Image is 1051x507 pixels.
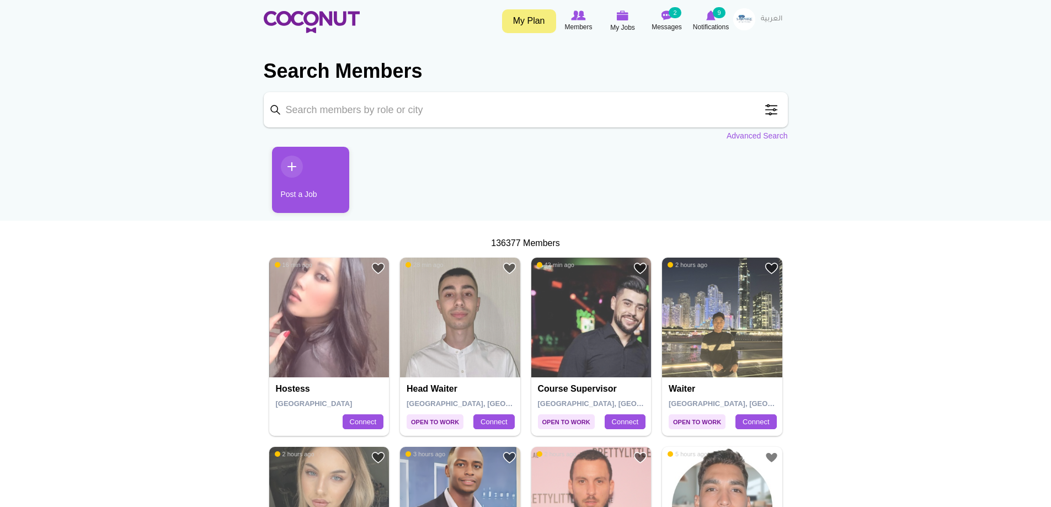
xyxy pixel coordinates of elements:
[406,450,445,458] span: 3 hours ago
[617,10,629,20] img: My Jobs
[571,10,585,20] img: Browse Members
[601,8,645,34] a: My Jobs My Jobs
[538,399,695,408] span: [GEOGRAPHIC_DATA], [GEOGRAPHIC_DATA]
[407,414,463,429] span: Open to Work
[652,22,682,33] span: Messages
[645,8,689,34] a: Messages Messages 2
[503,451,516,465] a: Add to Favourites
[275,261,312,269] span: 16 min ago
[503,261,516,275] a: Add to Favourites
[407,384,516,394] h4: Head Waiter
[537,261,574,269] span: 42 min ago
[557,8,601,34] a: Browse Members Members
[276,399,353,408] span: [GEOGRAPHIC_DATA]
[713,7,725,18] small: 9
[633,451,647,465] a: Add to Favourites
[264,58,788,84] h2: Search Members
[473,414,514,430] a: Connect
[706,10,716,20] img: Notifications
[669,399,826,408] span: [GEOGRAPHIC_DATA], [GEOGRAPHIC_DATA]
[264,147,341,221] li: 1 / 1
[264,92,788,127] input: Search members by role or city
[689,8,733,34] a: Notifications Notifications 9
[668,261,707,269] span: 2 hours ago
[765,451,778,465] a: Add to Favourites
[661,10,673,20] img: Messages
[669,414,725,429] span: Open to Work
[371,451,385,465] a: Add to Favourites
[276,384,386,394] h4: Hostess
[669,384,778,394] h4: Waiter
[633,261,647,275] a: Add to Favourites
[755,8,788,30] a: العربية
[264,237,788,250] div: 136377 Members
[406,261,443,269] span: 28 min ago
[735,414,776,430] a: Connect
[765,261,778,275] a: Add to Favourites
[669,7,681,18] small: 2
[610,22,635,33] span: My Jobs
[371,261,385,275] a: Add to Favourites
[538,384,648,394] h4: Course supervisor
[605,414,645,430] a: Connect
[537,450,577,458] span: 2 hours ago
[272,147,349,213] a: Post a Job
[502,9,556,33] a: My Plan
[343,414,383,430] a: Connect
[264,11,360,33] img: Home
[693,22,729,33] span: Notifications
[564,22,592,33] span: Members
[407,399,564,408] span: [GEOGRAPHIC_DATA], [GEOGRAPHIC_DATA]
[668,450,707,458] span: 5 hours ago
[538,414,595,429] span: Open to Work
[275,450,314,458] span: 2 hours ago
[727,130,788,141] a: Advanced Search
